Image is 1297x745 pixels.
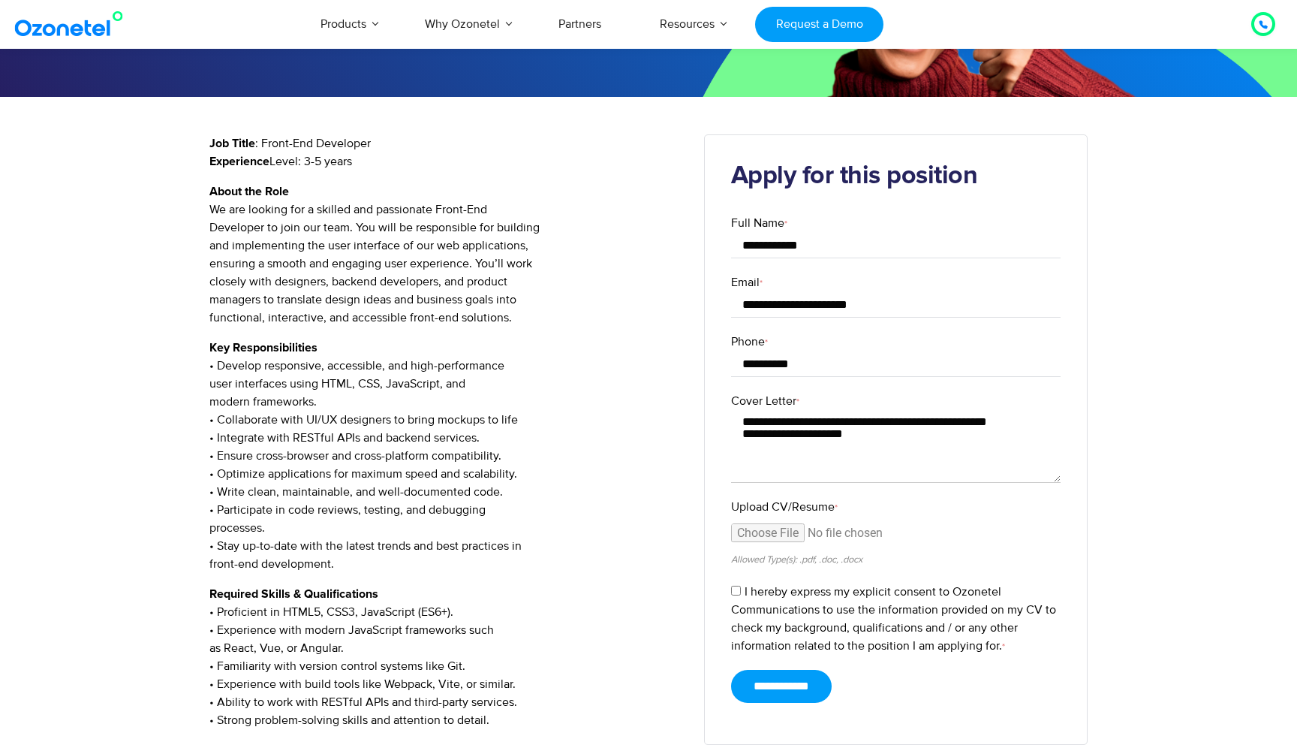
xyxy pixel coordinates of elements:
[209,185,289,198] strong: About the Role
[731,392,1061,410] label: Cover Letter
[209,137,255,149] strong: Job Title
[731,161,1061,192] h2: Apply for this position
[209,134,682,170] p: : Front-End Developer Level: 3-5 years
[731,214,1061,232] label: Full Name
[731,498,1061,516] label: Upload CV/Resume
[209,339,682,573] p: • Develop responsive, accessible, and high-performance user interfaces using HTML, CSS, JavaScrip...
[731,273,1061,291] label: Email
[209,182,682,327] p: We are looking for a skilled and passionate Front-End Developer to join our team. You will be res...
[209,588,378,600] strong: Required Skills & Qualifications
[731,333,1061,351] label: Phone
[209,342,317,354] strong: Key Responsibilities
[755,7,883,42] a: Request a Demo
[731,584,1056,653] label: I hereby express my explicit consent to Ozonetel Communications to use the information provided o...
[209,155,269,167] strong: Experience
[731,553,862,566] small: Allowed Type(s): .pdf, .doc, .docx
[209,585,682,729] p: • Proficient in HTML5, CSS3, JavaScript (ES6+). • Experience with modern JavaScript frameworks su...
